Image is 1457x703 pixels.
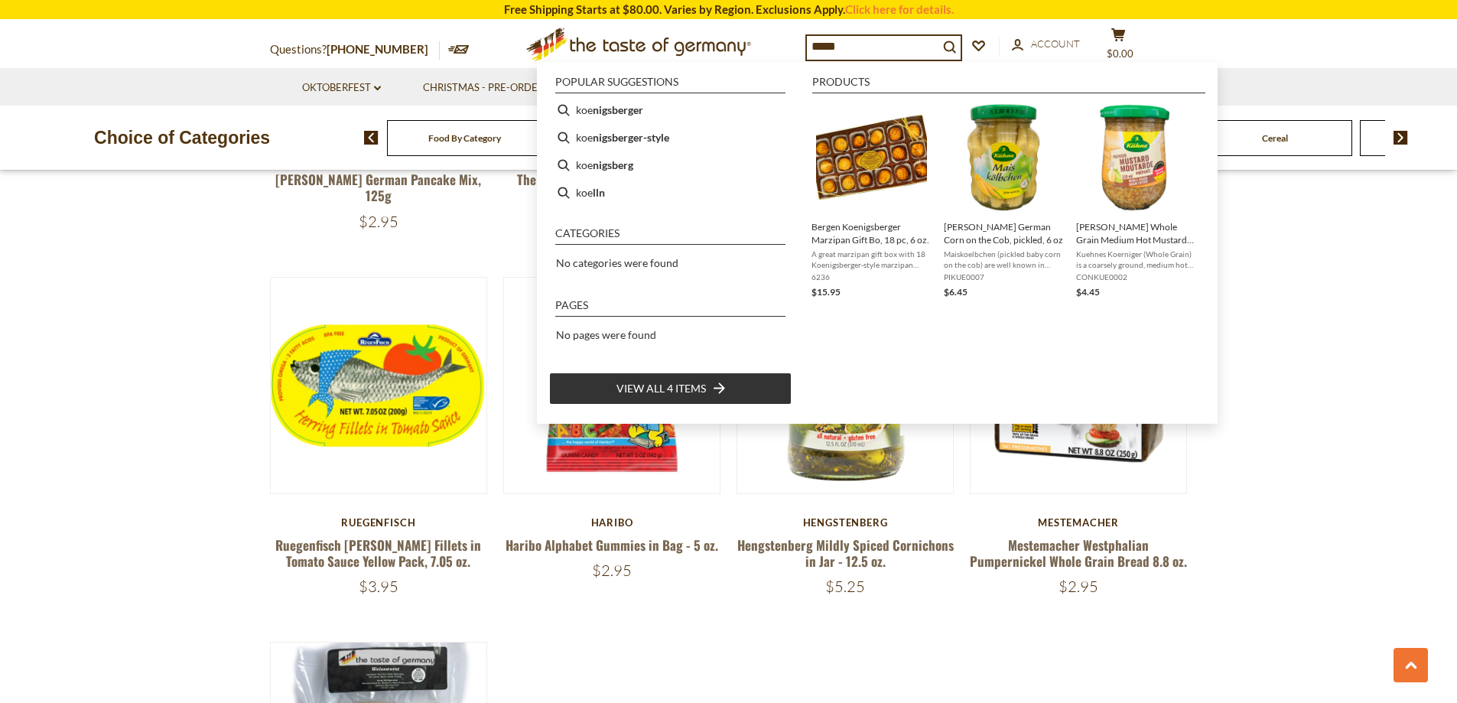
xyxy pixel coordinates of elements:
div: Ruegenfisch [270,516,488,529]
b: lln [593,184,605,201]
span: $2.95 [592,561,632,580]
a: [PERSON_NAME] German Pancake Mix, 125g [275,170,481,205]
a: Account [1012,36,1080,53]
span: $0.00 [1107,47,1133,60]
a: Oktoberfest [302,80,381,96]
a: [PERSON_NAME] Whole Grain Medium Hot Mustard 8.8 ozKuehnes Koerniger (Whole Grain) is a coarsely ... [1076,103,1196,300]
a: Christmas - PRE-ORDER [423,80,554,96]
a: [PERSON_NAME] German Corn on the Cob, pickled, 6 ozMaiskoelbchen (pickled baby corn on the cob) a... [944,103,1064,300]
a: Food By Category [428,132,501,144]
li: Bergen Koenigsberger Marzipan Gift Bo, 18 pc, 6 oz. [805,96,938,306]
div: Hengstenberg [737,516,955,529]
img: Ruegenfisch Herring Fillets in Tomato Sauce Yellow Pack, 7.05 oz. [271,278,487,494]
li: koenigsberger-style [549,124,792,151]
span: 6236 [811,272,932,282]
span: $2.95 [1059,577,1098,596]
span: Account [1031,37,1080,50]
a: Mestemacher Westphalian Pumpernickel Whole Grain Bread 8.8 oz. [970,535,1187,571]
a: The Taste of Germany Leberkaese & Pretzel Collection [517,170,706,205]
span: $15.95 [811,286,841,298]
b: nigsberger-style [593,129,669,146]
span: CONKUE0002 [1076,272,1196,282]
li: Categories [555,228,785,245]
a: Click here for details. [845,2,954,16]
span: [PERSON_NAME] Whole Grain Medium Hot Mustard 8.8 oz [1076,220,1196,246]
div: Mestemacher [970,516,1188,529]
li: koenigsberger [549,96,792,124]
button: $0.00 [1096,28,1142,66]
span: A great marzipan gift box with 18 Koenigsberger-style marzipan rounds. The surface of Koenigsberg... [811,249,932,270]
span: No categories were found [556,256,678,269]
b: nigsberg [593,156,633,174]
span: Kuehnes Koerniger (Whole Grain) is a coarsely ground, medium hot mustard. Among chefs this type o... [1076,249,1196,270]
li: koenigsberg [549,151,792,179]
div: Haribo [503,516,721,529]
li: Kuehne Whole Grain Medium Hot Mustard 8.8 oz [1070,96,1202,306]
span: $4.45 [1076,286,1100,298]
a: Ruegenfisch [PERSON_NAME] Fillets in Tomato Sauce Yellow Pack, 7.05 oz. [275,535,481,571]
span: $2.95 [359,212,398,231]
span: $3.95 [359,577,398,596]
img: previous arrow [364,131,379,145]
span: $6.45 [944,286,968,298]
span: View all 4 items [616,380,706,397]
div: Instant Search Results [537,62,1218,424]
span: Maiskoelbchen (pickled baby corn on the cob) are well known in Asian cuisine, but they also play ... [944,249,1064,270]
a: Cereal [1262,132,1288,144]
a: Bergen Koenigsberger Marzipan Gift Bo, 18 pc, 6 oz.A great marzipan gift box with 18 Koenigsberge... [811,103,932,300]
a: [PHONE_NUMBER] [327,42,428,56]
a: Haribo Alphabet Gummies in Bag - 5 oz. [506,535,718,555]
span: No pages were found [556,328,656,341]
span: [PERSON_NAME] German Corn on the Cob, pickled, 6 oz [944,220,1064,246]
img: Haribo Alphabet Gummies in Bag - 5 oz. [504,278,720,494]
p: Questions? [270,40,440,60]
li: Pages [555,300,785,317]
li: Kuehne German Corn on the Cob, pickled, 6 oz [938,96,1070,306]
img: next arrow [1394,131,1408,145]
a: Hengstenberg Mildly Spiced Cornichons in Jar - 12.5 oz. [737,535,954,571]
li: Popular suggestions [555,76,785,93]
span: Bergen Koenigsberger Marzipan Gift Bo, 18 pc, 6 oz. [811,220,932,246]
b: nigsberger [593,101,643,119]
li: Products [812,76,1205,93]
span: PIKUE0007 [944,272,1064,282]
li: View all 4 items [549,373,792,405]
span: $5.25 [825,577,865,596]
li: koelln [549,179,792,207]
